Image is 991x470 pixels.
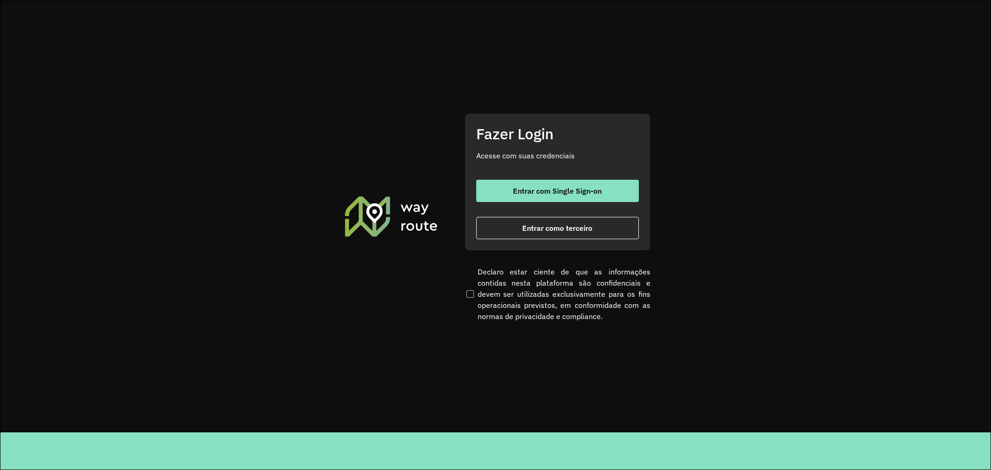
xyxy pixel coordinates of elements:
span: Entrar com Single Sign-on [513,187,602,195]
button: button [476,217,639,239]
h2: Fazer Login [476,125,639,143]
p: Acesse com suas credenciais [476,150,639,161]
img: Roteirizador AmbevTech [343,195,439,238]
label: Declaro estar ciente de que as informações contidas nesta plataforma são confidenciais e devem se... [465,266,650,322]
span: Entrar como terceiro [522,224,592,232]
button: button [476,180,639,202]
